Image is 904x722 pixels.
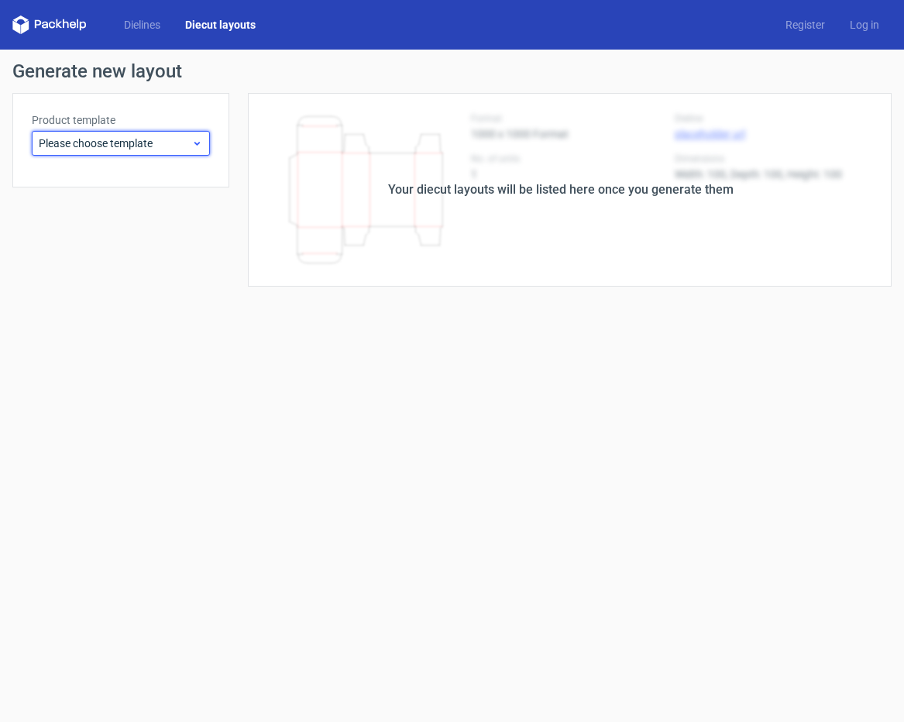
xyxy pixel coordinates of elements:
a: Register [773,17,837,33]
a: Dielines [112,17,173,33]
h1: Generate new layout [12,62,892,81]
a: Diecut layouts [173,17,268,33]
div: Your diecut layouts will be listed here once you generate them [388,180,734,199]
label: Product template [32,112,210,128]
span: Please choose template [39,136,191,151]
a: Log in [837,17,892,33]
